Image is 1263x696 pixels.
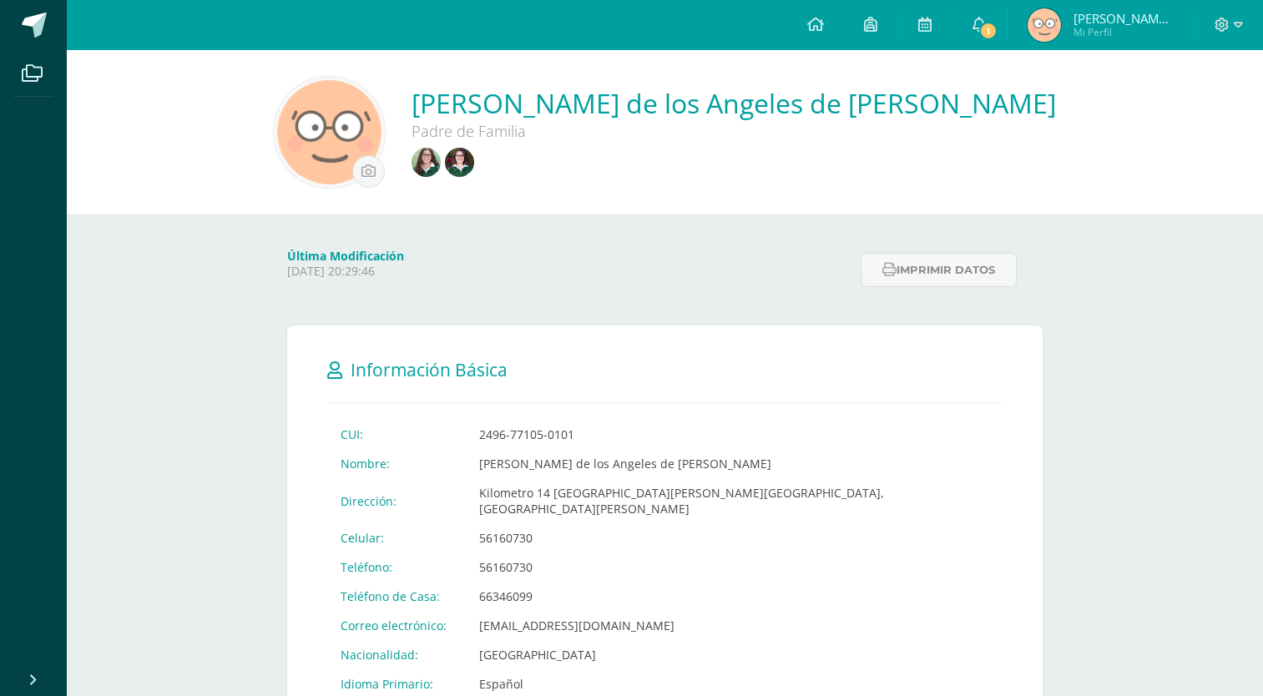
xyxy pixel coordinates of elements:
[412,85,1056,121] a: [PERSON_NAME] de los Angeles de [PERSON_NAME]
[327,478,466,523] td: Dirección:
[327,552,466,582] td: Teléfono:
[287,264,851,279] p: [DATE] 20:29:46
[1074,10,1174,27] span: [PERSON_NAME] de los Angeles
[1028,8,1061,42] img: 6366ed5ed987100471695a0532754633.png
[466,420,1003,449] td: 2496-77105-0101
[351,358,508,381] span: Información Básica
[466,449,1003,478] td: [PERSON_NAME] de los Angeles de [PERSON_NAME]
[445,148,474,177] img: 128230bac662f1e147ca94fdc4e93b29.png
[327,582,466,611] td: Teléfono de Casa:
[327,449,466,478] td: Nombre:
[466,611,1003,640] td: [EMAIL_ADDRESS][DOMAIN_NAME]
[412,148,441,177] img: 852a587799822a5f9cffaa88356be64e.png
[861,253,1017,287] button: Imprimir datos
[412,121,912,141] div: Padre de Familia
[466,552,1003,582] td: 56160730
[466,582,1003,611] td: 66346099
[327,420,466,449] td: CUI:
[466,523,1003,552] td: 56160730
[466,640,1003,669] td: [GEOGRAPHIC_DATA]
[466,478,1003,523] td: Kilometro 14 [GEOGRAPHIC_DATA][PERSON_NAME][GEOGRAPHIC_DATA], [GEOGRAPHIC_DATA][PERSON_NAME]
[287,248,851,264] h4: Última Modificación
[277,80,381,184] img: 5a3d20189a0fd4b2570fa93756e479b9.png
[327,523,466,552] td: Celular:
[1074,25,1174,39] span: Mi Perfil
[327,640,466,669] td: Nacionalidad:
[979,22,998,40] span: 1
[327,611,466,640] td: Correo electrónico:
